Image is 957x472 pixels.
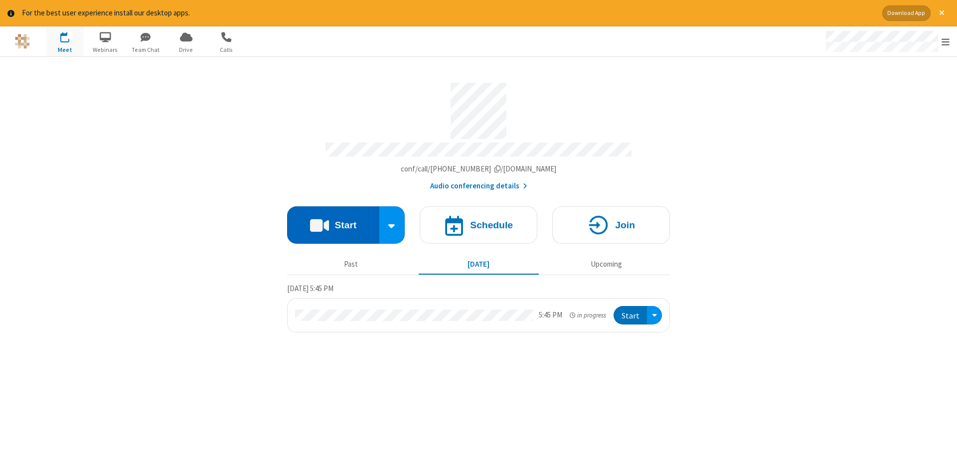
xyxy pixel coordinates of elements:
[430,180,527,192] button: Audio conferencing details
[552,206,670,244] button: Join
[546,255,666,274] button: Upcoming
[287,284,333,293] span: [DATE] 5:45 PM
[287,75,670,191] section: Account details
[647,306,662,324] div: Open menu
[570,311,606,320] em: in progress
[379,206,405,244] div: Start conference options
[334,220,356,230] h4: Start
[470,220,513,230] h4: Schedule
[615,220,635,230] h4: Join
[614,306,647,324] button: Start
[291,255,411,274] button: Past
[401,163,557,175] button: Copy my meeting room linkCopy my meeting room link
[208,45,245,54] span: Calls
[419,255,539,274] button: [DATE]
[287,206,379,244] button: Start
[420,206,537,244] button: Schedule
[87,45,124,54] span: Webinars
[22,7,875,19] div: For the best user experience install our desktop apps.
[882,5,931,21] button: Download App
[934,5,950,21] button: Close alert
[67,32,74,39] div: 1
[127,45,164,54] span: Team Chat
[287,283,670,332] section: Today's Meetings
[539,310,562,321] div: 5:45 PM
[3,26,41,56] button: Logo
[401,164,557,173] span: Copy my meeting room link
[167,45,205,54] span: Drive
[816,26,957,56] div: Open menu
[46,45,84,54] span: Meet
[15,34,30,49] img: QA Selenium DO NOT DELETE OR CHANGE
